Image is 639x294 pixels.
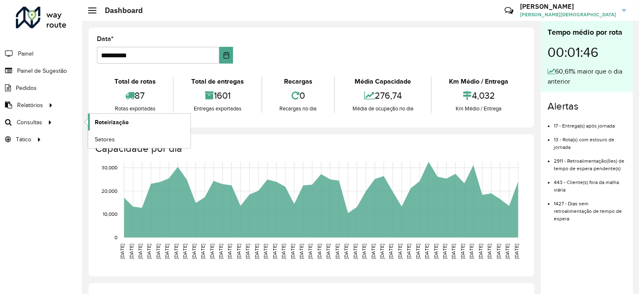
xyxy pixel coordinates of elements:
span: Tático [16,135,31,144]
div: 276,74 [337,87,429,105]
text: [DATE] [182,244,188,259]
text: [DATE] [119,244,125,259]
text: [DATE] [325,244,331,259]
a: Setores [88,131,190,148]
li: 17 - Entrega(s) após jornada [554,116,626,130]
text: [DATE] [361,244,367,259]
li: 443 - Cliente(s) fora da malha viária [554,172,626,194]
text: [DATE] [281,244,286,259]
text: [DATE] [164,244,170,259]
text: [DATE] [209,244,215,259]
a: Roteirização [88,114,190,130]
text: 20,000 [101,188,117,194]
span: Painel [18,49,33,58]
text: [DATE] [290,244,295,259]
text: [DATE] [352,244,358,259]
div: Média Capacidade [337,77,429,87]
div: Média de ocupação no dia [337,105,429,113]
text: [DATE] [191,244,197,259]
span: Roteirização [95,118,129,127]
h4: Capacidade por dia [95,143,526,155]
text: [DATE] [487,244,492,259]
text: [DATE] [272,244,277,259]
text: [DATE] [442,244,447,259]
text: 0 [114,235,117,240]
h3: [PERSON_NAME] [520,3,616,10]
div: Total de rotas [99,77,171,87]
button: Choose Date [219,47,233,64]
li: 13 - Rota(s) com estouro de jornada [554,130,626,151]
text: [DATE] [379,244,385,259]
div: Km Médio / Entrega [434,105,524,113]
div: Total de entregas [176,77,259,87]
span: Painel de Sugestão [17,66,67,75]
text: [DATE] [370,244,376,259]
text: [DATE] [155,244,161,259]
text: [DATE] [424,244,429,259]
div: 87 [99,87,171,105]
text: [DATE] [514,244,519,259]
text: [DATE] [227,244,233,259]
div: Recargas no dia [264,105,332,113]
li: 1427 - Dias sem retroalimentação de tempo de espera [554,194,626,222]
text: [DATE] [308,244,313,259]
text: [DATE] [173,244,179,259]
div: 4,032 [434,87,524,105]
label: Data [97,34,114,44]
text: [DATE] [343,244,349,259]
text: [DATE] [263,244,268,259]
text: [DATE] [388,244,394,259]
text: [DATE] [299,244,304,259]
text: [DATE] [505,244,510,259]
text: [DATE] [469,244,474,259]
text: 10,000 [103,212,117,217]
text: [DATE] [236,244,241,259]
span: [PERSON_NAME][DEMOGRAPHIC_DATA] [520,11,616,18]
h4: Alertas [548,100,626,112]
text: [DATE] [406,244,411,259]
text: [DATE] [137,244,143,259]
text: [DATE] [451,244,456,259]
div: Tempo médio por rota [548,27,626,38]
div: Rotas exportadas [99,105,171,113]
text: [DATE] [245,244,250,259]
text: 30,000 [101,165,117,170]
div: 60,61% maior que o dia anterior [548,66,626,87]
text: [DATE] [433,244,439,259]
div: 1601 [176,87,259,105]
div: 00:01:46 [548,38,626,66]
div: Entregas exportadas [176,105,259,113]
h2: Dashboard [96,6,143,15]
span: Pedidos [16,84,37,92]
span: Setores [95,135,115,144]
span: Consultas [17,118,42,127]
text: [DATE] [460,244,465,259]
text: [DATE] [146,244,152,259]
span: Relatórios [17,101,43,110]
a: Contato Rápido [500,2,518,20]
text: [DATE] [478,244,483,259]
text: [DATE] [415,244,421,259]
text: [DATE] [254,244,259,259]
text: [DATE] [200,244,205,259]
text: [DATE] [317,244,322,259]
text: [DATE] [218,244,223,259]
text: [DATE] [496,244,501,259]
div: Recargas [264,77,332,87]
text: [DATE] [129,244,134,259]
text: [DATE] [397,244,403,259]
div: Km Médio / Entrega [434,77,524,87]
div: 0 [264,87,332,105]
li: 2911 - Retroalimentação(ões) de tempo de espera pendente(s) [554,151,626,172]
text: [DATE] [335,244,340,259]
